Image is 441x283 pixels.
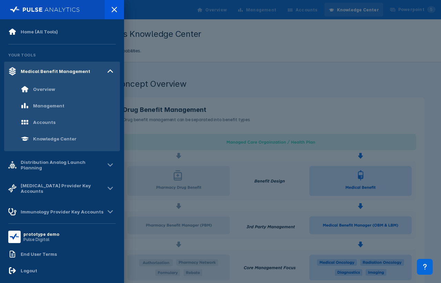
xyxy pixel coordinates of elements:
div: Medical Benefit Management [21,69,90,74]
div: Contact Support [417,259,433,275]
div: [MEDICAL_DATA] Provider Key Accounts [21,183,105,194]
div: Immunology Provider Key Accounts [21,209,103,214]
div: Your Tools [4,49,120,62]
a: Knowledge Center [4,130,120,147]
div: Knowledge Center [33,136,76,141]
a: Overview [4,81,120,97]
div: End User Terms [21,251,57,257]
div: Logout [21,268,37,273]
div: prototype demo [23,232,59,237]
a: Management [4,97,120,114]
img: menu button [10,232,19,242]
div: Home (All Tools) [21,29,58,34]
div: Accounts [33,119,55,125]
div: Pulse Digital [23,237,59,242]
a: End User Terms [4,246,120,262]
img: pulse-logo-full-white.svg [10,5,80,14]
a: Home (All Tools) [4,23,120,40]
a: Accounts [4,114,120,130]
div: Management [33,103,64,108]
div: Distribution Analog Launch Planning [21,159,105,170]
div: Overview [33,86,55,92]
